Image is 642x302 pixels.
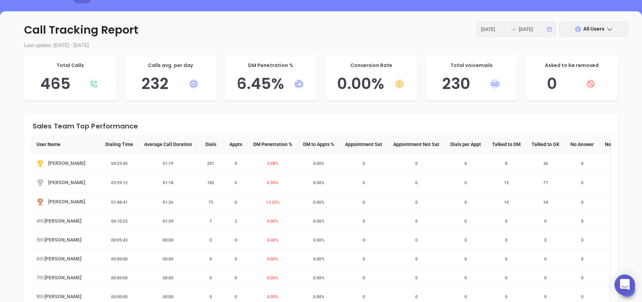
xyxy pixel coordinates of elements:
[44,293,82,300] span: [PERSON_NAME]
[36,160,44,167] img: Top-YuorZo0z.svg
[31,135,100,154] th: User Name
[205,219,216,224] span: 7
[263,276,282,280] span: 0.00 %
[263,238,282,243] span: 0.00 %
[411,219,422,224] span: 0
[332,75,410,93] h5: 0.00 %
[539,161,552,166] span: 36
[359,219,369,224] span: 0
[31,62,109,69] p: Total Calls
[100,135,139,154] th: Dialing Time
[460,219,471,224] span: 0
[107,200,132,205] span: 01:48:41
[411,276,422,280] span: 0
[577,219,588,224] span: 0
[526,135,565,154] th: Talked to GK
[44,217,82,225] span: [PERSON_NAME]
[31,75,109,93] h5: 465
[460,294,471,299] span: 0
[131,75,210,93] h5: 232
[36,179,44,187] img: Second-C4a_wmiL.svg
[159,257,178,261] span: 00:00
[359,257,369,261] span: 0
[500,180,513,185] span: 12
[204,200,217,205] span: 75
[48,179,85,187] span: [PERSON_NAME]
[36,255,44,262] span: 6th
[232,75,310,93] h5: 6.45 %
[411,161,422,166] span: 0
[205,257,216,261] span: 0
[139,135,197,154] th: Average Call Duration
[309,276,329,280] span: 0.00 %
[232,62,310,69] p: DM Penetration %
[577,257,588,261] span: 0
[577,200,588,205] span: 0
[460,180,471,185] span: 0
[460,200,471,205] span: 0
[540,257,551,261] span: 0
[309,180,329,185] span: 0.00 %
[460,276,471,280] span: 0
[14,22,628,38] p: Call Tracking Report
[48,198,85,206] span: [PERSON_NAME]
[460,238,471,243] span: 0
[599,135,642,154] th: Not Interested
[107,219,132,224] span: 00:10:23
[33,123,611,130] div: Sales Team Top Performance
[411,257,422,261] span: 0
[501,238,512,243] span: 0
[577,276,588,280] span: 0
[159,276,178,280] span: 00:00
[309,161,329,166] span: 0.00 %
[107,276,132,280] span: 00:00:00
[159,238,178,243] span: 00:00
[48,159,85,167] span: [PERSON_NAME]
[540,238,551,243] span: 0
[445,135,486,154] th: Dials per Appt
[44,236,82,244] span: [PERSON_NAME]
[309,200,329,205] span: 0.00 %
[159,180,178,185] span: 01:18
[44,274,82,281] span: [PERSON_NAME]
[309,219,329,224] span: 0.00 %
[501,294,512,299] span: 0
[501,257,512,261] span: 0
[263,257,282,261] span: 0.00 %
[263,180,282,185] span: 6.59 %
[511,26,516,32] span: swap-right
[231,294,241,299] span: 0
[359,294,369,299] span: 0
[359,276,369,280] span: 0
[231,276,241,280] span: 0
[359,161,369,166] span: 0
[411,238,422,243] span: 0
[359,180,369,185] span: 0
[263,161,282,166] span: 3.98 %
[14,42,628,49] p: Last update: [DATE] - [DATE]
[36,274,44,281] span: 7th
[486,135,526,154] th: Talked to DM
[539,200,552,205] span: 34
[248,135,298,154] th: DM Penetration %
[481,25,508,33] input: Start date
[460,257,471,261] span: 0
[359,238,369,243] span: 0
[540,294,551,299] span: 0
[540,276,551,280] span: 0
[500,200,513,205] span: 10
[197,135,224,154] th: Dials
[533,75,611,93] h5: 0
[205,294,216,299] span: 0
[577,180,588,185] span: 0
[501,161,512,166] span: 8
[501,276,512,280] span: 0
[159,294,178,299] span: 00:00
[262,200,284,205] span: 13.33 %
[107,238,132,243] span: 00:05:43
[263,294,282,299] span: 0.00 %
[159,200,178,205] span: 01:26
[298,135,340,154] th: DM to Appts %
[411,180,422,185] span: 0
[263,219,282,224] span: 0.00 %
